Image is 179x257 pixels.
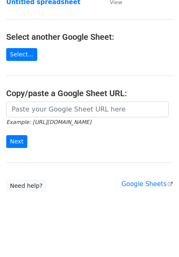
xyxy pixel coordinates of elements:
a: Google Sheets [121,180,173,188]
h4: Copy/paste a Google Sheet URL: [6,88,173,98]
input: Next [6,135,27,148]
h4: Select another Google Sheet: [6,32,173,42]
input: Paste your Google Sheet URL here [6,102,169,117]
a: Need help? [6,179,46,192]
iframe: Chat Widget [138,217,179,257]
small: Example: [URL][DOMAIN_NAME] [6,119,91,125]
a: Select... [6,48,37,61]
div: Chat-Widget [138,217,179,257]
